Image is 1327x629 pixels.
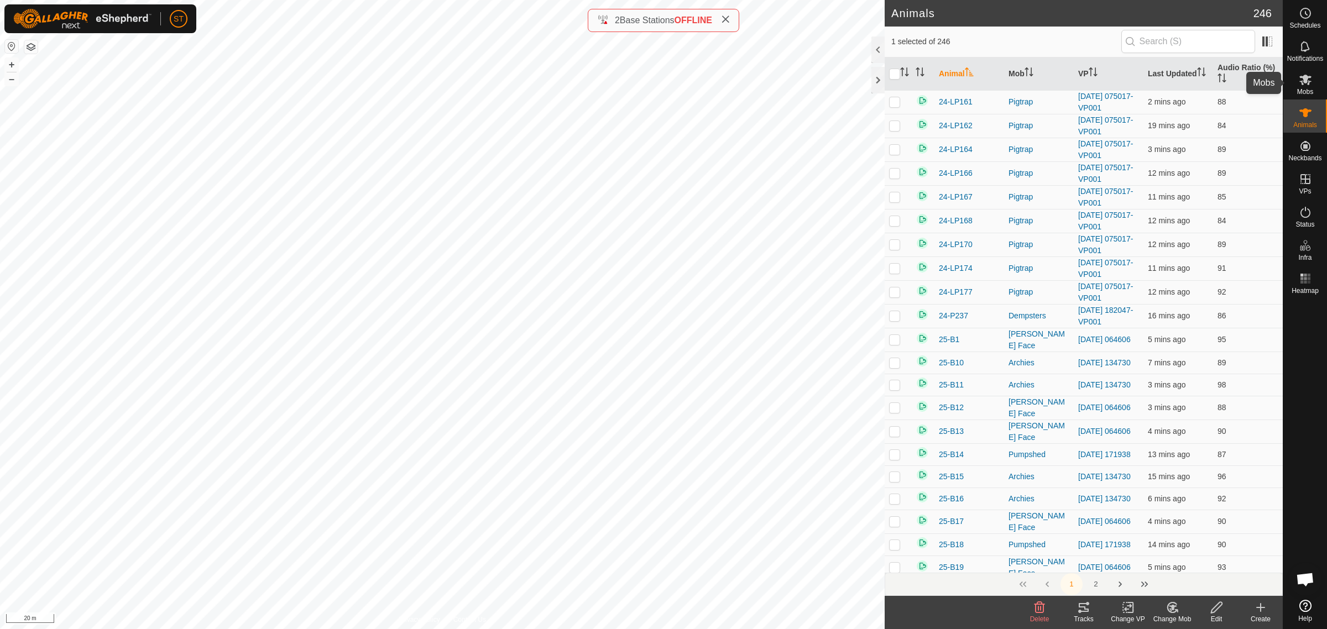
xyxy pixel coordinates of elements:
[1009,96,1069,108] div: Pigtrap
[939,539,964,551] span: 25-B18
[1288,155,1321,161] span: Neckbands
[916,237,929,250] img: returning on
[1078,92,1133,112] a: [DATE] 075017-VP001
[1148,121,1190,130] span: 9 Oct 2025, 12:49 pm
[916,213,929,226] img: returning on
[939,120,973,132] span: 24-LP162
[615,15,620,25] span: 2
[1078,234,1133,255] a: [DATE] 075017-VP001
[1009,215,1069,227] div: Pigtrap
[1078,517,1131,526] a: [DATE] 064606
[1292,287,1319,294] span: Heatmap
[891,36,1121,48] span: 1 selected of 246
[891,7,1253,20] h2: Animals
[1295,221,1314,228] span: Status
[1009,420,1069,443] div: [PERSON_NAME] Face
[1009,144,1069,155] div: Pigtrap
[939,191,973,203] span: 24-LP167
[1218,358,1226,367] span: 89
[1218,145,1226,154] span: 89
[939,471,964,483] span: 25-B15
[620,15,675,25] span: Base Stations
[1289,22,1320,29] span: Schedules
[1297,88,1313,95] span: Mobs
[1148,216,1190,225] span: 9 Oct 2025, 12:56 pm
[1293,122,1317,128] span: Animals
[1148,494,1185,503] span: 9 Oct 2025, 1:02 pm
[1078,163,1133,184] a: [DATE] 075017-VP001
[1074,57,1143,91] th: VP
[1218,192,1226,201] span: 85
[5,72,18,86] button: –
[1009,396,1069,420] div: [PERSON_NAME] Face
[939,426,964,437] span: 25-B13
[1009,191,1069,203] div: Pigtrap
[1218,540,1226,549] span: 90
[1009,379,1069,391] div: Archies
[1289,563,1322,596] div: Open chat
[1009,286,1069,298] div: Pigtrap
[1078,306,1133,326] a: [DATE] 182047-VP001
[1218,240,1226,249] span: 89
[1218,335,1226,344] span: 95
[916,308,929,321] img: returning on
[1078,187,1133,207] a: [DATE] 075017-VP001
[939,562,964,573] span: 25-B19
[1283,595,1327,626] a: Help
[1298,615,1312,622] span: Help
[1213,57,1283,91] th: Audio Ratio (%)
[1218,427,1226,436] span: 90
[1009,556,1069,579] div: [PERSON_NAME] Face
[1148,264,1190,272] span: 9 Oct 2025, 12:57 pm
[939,402,964,413] span: 25-B12
[1148,403,1185,412] span: 9 Oct 2025, 1:05 pm
[939,96,973,108] span: 24-LP161
[1089,69,1098,78] p-sorticon: Activate to sort
[939,357,964,369] span: 25-B10
[1060,573,1083,595] button: 1
[1299,188,1311,195] span: VPs
[1030,615,1049,623] span: Delete
[1218,563,1226,572] span: 93
[939,379,964,391] span: 25-B11
[1148,240,1190,249] span: 9 Oct 2025, 12:56 pm
[1106,614,1150,624] div: Change VP
[1218,121,1226,130] span: 84
[1148,517,1185,526] span: 9 Oct 2025, 1:04 pm
[24,40,38,54] button: Map Layers
[916,332,929,345] img: returning on
[939,286,973,298] span: 24-LP177
[1078,427,1131,436] a: [DATE] 064606
[1148,311,1190,320] span: 9 Oct 2025, 12:52 pm
[1009,471,1069,483] div: Archies
[1148,192,1190,201] span: 9 Oct 2025, 12:57 pm
[1078,494,1131,503] a: [DATE] 134730
[916,141,929,155] img: returning on
[1218,517,1226,526] span: 90
[1148,145,1185,154] span: 9 Oct 2025, 1:05 pm
[1009,539,1069,551] div: Pumpshed
[916,69,924,78] p-sorticon: Activate to sort
[1109,573,1131,595] button: Next Page
[1009,493,1069,505] div: Archies
[1148,169,1190,177] span: 9 Oct 2025, 12:56 pm
[916,400,929,413] img: returning on
[1078,211,1133,231] a: [DATE] 075017-VP001
[1009,328,1069,352] div: [PERSON_NAME] Face
[1218,287,1226,296] span: 92
[916,94,929,107] img: returning on
[1078,472,1131,481] a: [DATE] 134730
[1078,282,1133,302] a: [DATE] 075017-VP001
[965,69,974,78] p-sorticon: Activate to sort
[1194,614,1239,624] div: Edit
[916,423,929,437] img: returning on
[916,536,929,549] img: returning on
[675,15,712,25] span: OFFLINE
[1148,287,1190,296] span: 9 Oct 2025, 12:56 pm
[453,615,486,625] a: Contact Us
[916,446,929,459] img: returning on
[1287,55,1323,62] span: Notifications
[916,118,929,131] img: returning on
[1009,510,1069,533] div: [PERSON_NAME] Face
[916,376,929,390] img: returning on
